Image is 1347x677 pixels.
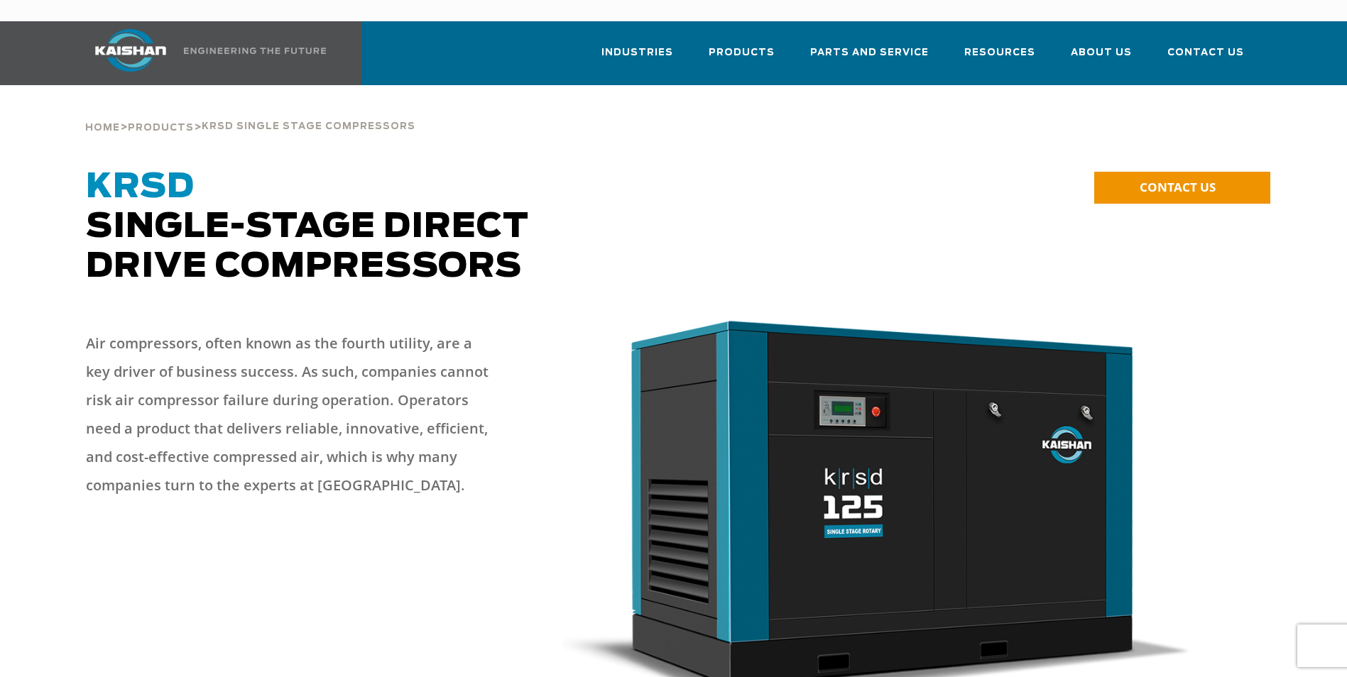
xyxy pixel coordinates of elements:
[709,45,775,61] span: Products
[810,34,929,82] a: Parts and Service
[810,45,929,61] span: Parts and Service
[1140,179,1216,195] span: CONTACT US
[601,45,673,61] span: Industries
[964,45,1035,61] span: Resources
[1071,45,1132,61] span: About Us
[1167,45,1244,61] span: Contact Us
[85,85,415,139] div: > >
[1094,172,1270,204] a: CONTACT US
[202,122,415,131] span: krsd single stage compressors
[1071,34,1132,82] a: About Us
[184,48,326,54] img: Engineering the future
[128,123,194,133] span: Products
[86,170,529,284] span: Single-Stage Direct Drive Compressors
[601,34,673,82] a: Industries
[85,121,120,133] a: Home
[1167,34,1244,82] a: Contact Us
[77,21,329,85] a: Kaishan USA
[128,121,194,133] a: Products
[709,34,775,82] a: Products
[77,29,184,72] img: kaishan logo
[964,34,1035,82] a: Resources
[86,329,498,500] p: Air compressors, often known as the fourth utility, are a key driver of business success. As such...
[85,123,120,133] span: Home
[86,170,195,204] span: KRSD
